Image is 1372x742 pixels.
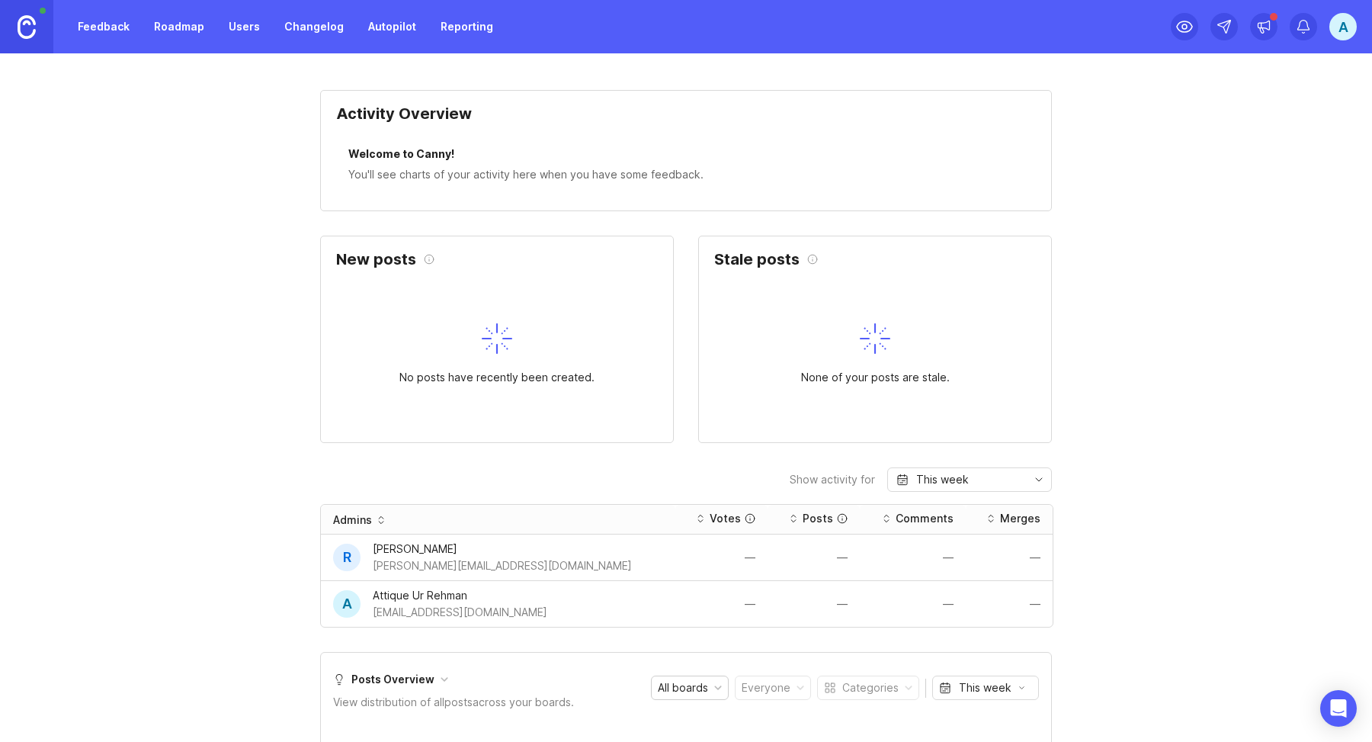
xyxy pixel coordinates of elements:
div: Attique Ur Rehman [373,587,547,604]
div: Everyone [742,679,790,696]
div: [EMAIL_ADDRESS][DOMAIN_NAME] [373,604,547,621]
div: — [978,599,1040,609]
a: Feedback [69,13,139,40]
div: Activity Overview [336,106,1036,133]
div: A [333,590,361,618]
div: No posts have recently been created. [399,369,595,386]
div: — [688,599,756,609]
div: Categories [842,679,899,696]
div: Open Intercom Messenger [1320,690,1357,727]
div: — [688,552,756,563]
div: — [780,552,848,563]
div: Merges [1000,511,1040,526]
div: Comments [896,511,954,526]
div: Posts Overview [333,671,434,688]
div: Show activity for [790,474,875,485]
svg: toggle icon [1027,474,1051,486]
a: Users [220,13,269,40]
div: Admins [333,512,372,528]
div: — [978,552,1040,563]
div: This week [959,679,1011,696]
a: Changelog [275,13,353,40]
div: All boards [658,679,708,696]
img: svg+xml;base64,PHN2ZyB3aWR0aD0iNDAiIGhlaWdodD0iNDAiIGZpbGw9Im5vbmUiIHhtbG5zPSJodHRwOi8vd3d3LnczLm... [482,323,512,354]
div: — [780,599,848,609]
h2: New posts [336,252,416,267]
h2: Stale posts [714,252,800,267]
a: Autopilot [359,13,425,40]
div: R [333,544,361,571]
svg: toggle icon [1011,682,1032,694]
img: Canny Home [18,15,36,39]
button: A [1329,13,1357,40]
a: Reporting [431,13,502,40]
div: This week [916,471,969,488]
div: [PERSON_NAME] [373,541,632,557]
div: Welcome to Canny! [348,146,1024,166]
div: — [872,552,954,563]
div: View distribution of all posts across your boards. [333,694,574,711]
div: None of your posts are stale. [801,369,950,386]
a: Roadmap [145,13,213,40]
img: svg+xml;base64,PHN2ZyB3aWR0aD0iNDAiIGhlaWdodD0iNDAiIGZpbGw9Im5vbmUiIHhtbG5zPSJodHRwOi8vd3d3LnczLm... [860,323,890,354]
div: Votes [710,511,741,526]
div: — [872,599,954,609]
div: Posts [803,511,833,526]
div: [PERSON_NAME][EMAIL_ADDRESS][DOMAIN_NAME] [373,557,632,574]
div: You'll see charts of your activity here when you have some feedback. [348,166,1024,183]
